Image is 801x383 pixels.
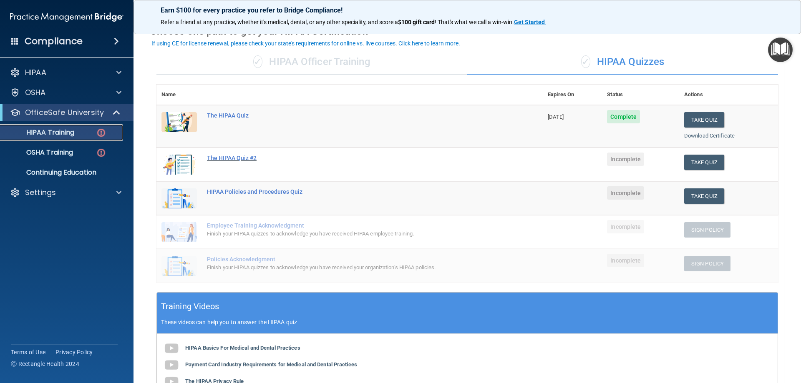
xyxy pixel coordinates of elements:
img: PMB logo [10,9,123,25]
h5: Training Videos [161,299,219,314]
th: Name [156,85,202,105]
p: OfficeSafe University [25,108,104,118]
p: Continuing Education [5,168,119,177]
p: Settings [25,188,56,198]
button: If using CE for license renewal, please check your state's requirements for online vs. live cours... [150,39,461,48]
div: HIPAA Quizzes [467,50,778,75]
span: Complete [607,110,640,123]
a: HIPAA [10,68,121,78]
button: Take Quiz [684,155,724,170]
p: These videos can help you to answer the HIPAA quiz [161,319,773,325]
div: Finish your HIPAA quizzes to acknowledge you have received HIPAA employee training. [207,229,501,239]
a: Get Started [514,19,546,25]
span: ✓ [253,55,262,68]
a: Settings [10,188,121,198]
p: HIPAA [25,68,46,78]
span: Incomplete [607,220,644,233]
div: The HIPAA Quiz [207,112,501,119]
th: Actions [679,85,778,105]
span: Incomplete [607,186,644,200]
th: Status [602,85,679,105]
p: OSHA Training [5,148,73,157]
h4: Compliance [25,35,83,47]
div: Finish your HIPAA quizzes to acknowledge you have received your organization’s HIPAA policies. [207,263,501,273]
span: Incomplete [607,254,644,267]
span: [DATE] [548,114,564,120]
a: Terms of Use [11,348,45,356]
a: Privacy Policy [55,348,93,356]
div: HIPAA Officer Training [156,50,467,75]
span: Refer a friend at any practice, whether it's medical, dental, or any other speciality, and score a [161,19,398,25]
b: HIPAA Basics For Medical and Dental Practices [185,345,300,351]
span: Ⓒ Rectangle Health 2024 [11,360,79,368]
span: Incomplete [607,153,644,166]
button: Take Quiz [684,188,724,204]
p: OSHA [25,88,46,98]
a: OSHA [10,88,121,98]
div: Policies Acknowledgment [207,256,501,263]
img: gray_youtube_icon.38fcd6cc.png [163,357,180,373]
th: Expires On [543,85,602,105]
a: Download Certificate [684,133,735,139]
div: The HIPAA Quiz #2 [207,155,501,161]
p: Earn $100 for every practice you refer to Bridge Compliance! [161,6,774,14]
strong: Get Started [514,19,545,25]
strong: $100 gift card [398,19,435,25]
div: HIPAA Policies and Procedures Quiz [207,188,501,195]
b: Payment Card Industry Requirements for Medical and Dental Practices [185,361,357,368]
div: Employee Training Acknowledgment [207,222,501,229]
img: gray_youtube_icon.38fcd6cc.png [163,340,180,357]
div: If using CE for license renewal, please check your state's requirements for online vs. live cours... [151,40,460,46]
button: Sign Policy [684,222,730,238]
img: danger-circle.6113f641.png [96,148,106,158]
span: ✓ [581,55,590,68]
button: Open Resource Center [768,38,793,62]
p: HIPAA Training [5,128,74,137]
button: Sign Policy [684,256,730,271]
button: Take Quiz [684,112,724,128]
a: OfficeSafe University [10,108,121,118]
img: danger-circle.6113f641.png [96,128,106,138]
span: ! That's what we call a win-win. [435,19,514,25]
